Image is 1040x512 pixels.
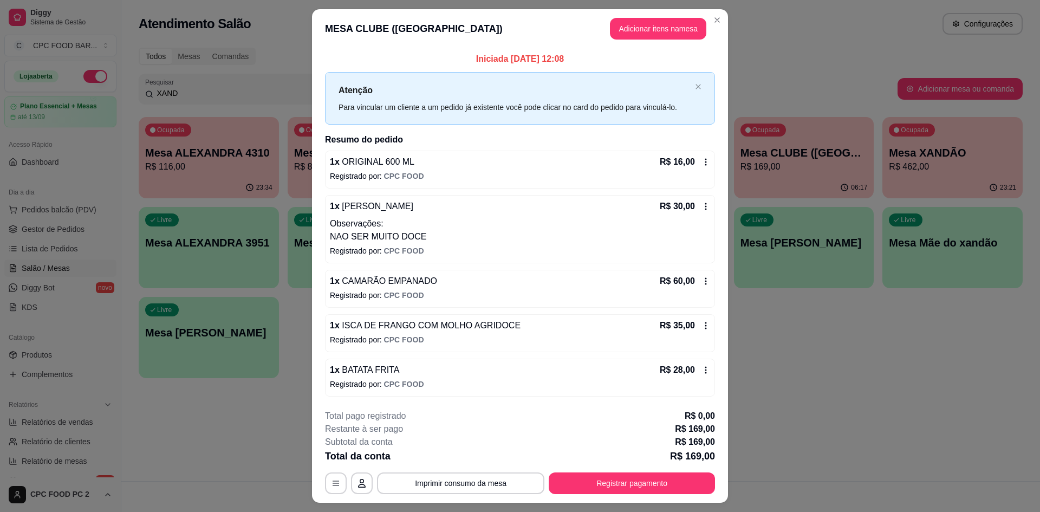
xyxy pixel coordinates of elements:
[660,364,695,377] p: R$ 28,00
[384,335,424,344] span: CPC FOOD
[610,18,706,40] button: Adicionar itens namesa
[339,101,691,113] div: Para vincular um cliente a um pedido já existente você pode clicar no card do pedido para vinculá...
[330,217,710,230] p: Observações:
[377,472,544,494] button: Imprimir consumo da mesa
[325,423,403,436] p: Restante à ser pago
[339,83,691,97] p: Atenção
[660,275,695,288] p: R$ 60,00
[660,200,695,213] p: R$ 30,00
[330,230,710,243] p: NAO SER MUITO DOCE
[340,276,437,286] span: CAMARÃO EMPANADO
[549,472,715,494] button: Registrar pagamento
[660,319,695,332] p: R$ 35,00
[330,200,413,213] p: 1 x
[675,436,715,449] p: R$ 169,00
[660,155,695,168] p: R$ 16,00
[675,423,715,436] p: R$ 169,00
[325,410,406,423] p: Total pago registrado
[330,275,437,288] p: 1 x
[330,290,710,301] p: Registrado por:
[330,155,414,168] p: 1 x
[340,365,400,374] span: BATATA FRITA
[330,245,710,256] p: Registrado por:
[312,9,728,48] header: MESA CLUBE ([GEOGRAPHIC_DATA])
[340,157,414,166] span: ORIGINAL 600 ML
[384,247,424,255] span: CPC FOOD
[325,133,715,146] h2: Resumo do pedido
[330,319,521,332] p: 1 x
[330,379,710,390] p: Registrado por:
[670,449,715,464] p: R$ 169,00
[330,364,399,377] p: 1 x
[340,202,413,211] span: [PERSON_NAME]
[325,449,391,464] p: Total da conta
[330,171,710,182] p: Registrado por:
[685,410,715,423] p: R$ 0,00
[384,172,424,180] span: CPC FOOD
[330,334,710,345] p: Registrado por:
[695,83,701,90] button: close
[325,436,393,449] p: Subtotal da conta
[384,380,424,388] span: CPC FOOD
[384,291,424,300] span: CPC FOOD
[340,321,521,330] span: ISCA DE FRANGO COM MOLHO AGRIDOCE
[708,11,726,29] button: Close
[325,53,715,66] p: Iniciada [DATE] 12:08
